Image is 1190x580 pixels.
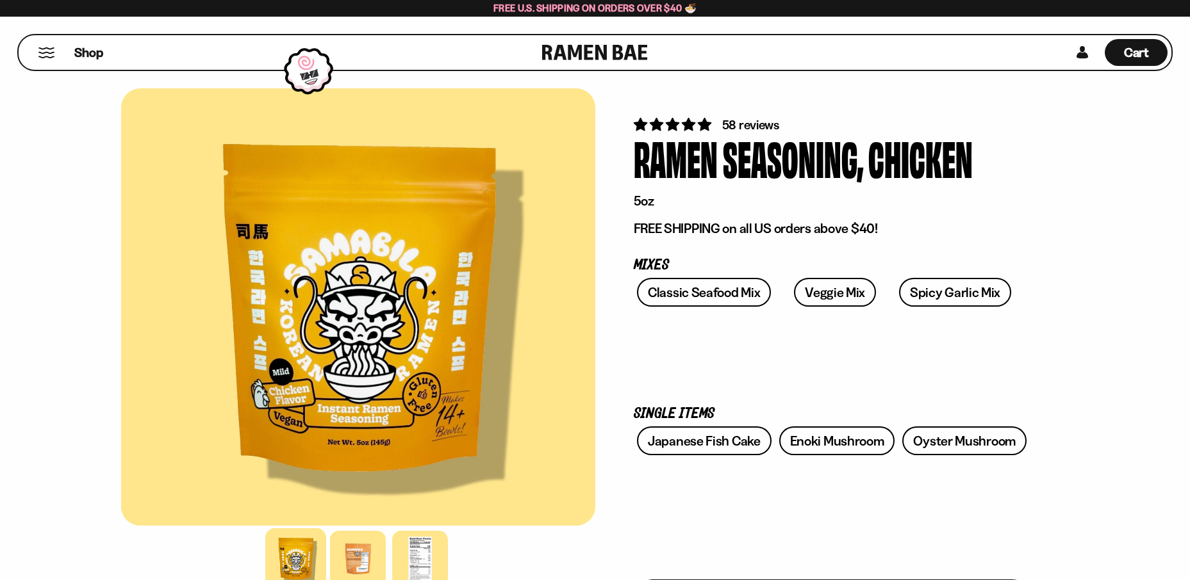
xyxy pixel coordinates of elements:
[634,193,1031,209] p: 5oz
[899,278,1011,307] a: Spicy Garlic Mix
[74,39,103,66] a: Shop
[1124,45,1149,60] span: Cart
[634,134,718,182] div: Ramen
[868,134,973,182] div: Chicken
[74,44,103,61] span: Shop
[634,408,1031,420] p: Single Items
[722,117,779,133] span: 58 reviews
[634,259,1031,271] p: Mixes
[779,426,895,455] a: Enoki Mushroom
[493,2,697,14] span: Free U.S. Shipping on Orders over $40 🍜
[637,426,772,455] a: Japanese Fish Cake
[634,220,1031,237] p: FREE SHIPPING on all US orders above $40!
[794,278,876,307] a: Veggie Mix
[1105,35,1168,70] a: Cart
[637,278,771,307] a: Classic Seafood Mix
[723,134,863,182] div: Seasoning,
[38,47,55,58] button: Mobile Menu Trigger
[634,117,714,133] span: 4.83 stars
[902,426,1027,455] a: Oyster Mushroom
